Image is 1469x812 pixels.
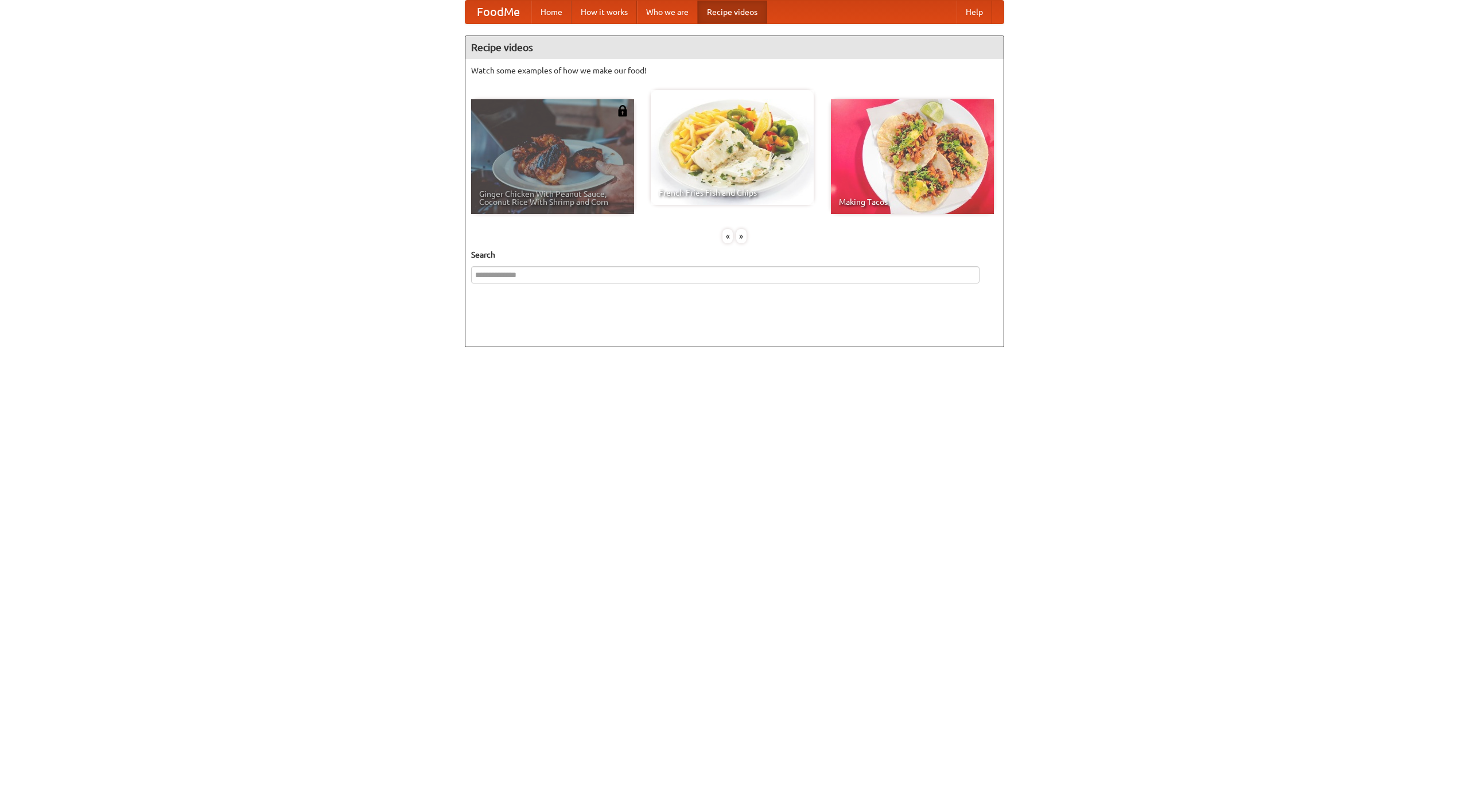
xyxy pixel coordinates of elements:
a: Help [957,1,992,24]
p: Watch some examples of how we make our food! [471,65,998,76]
a: Recipe videos [698,1,767,24]
a: FoodMe [465,1,531,24]
span: Making Tacos [839,198,986,206]
a: Making Tacos [831,99,994,214]
span: French Fries Fish and Chips [659,189,806,197]
a: French Fries Fish and Chips [651,90,814,205]
h4: Recipe videos [465,36,1004,59]
h5: Search [471,249,998,261]
img: 483408.png [617,105,628,116]
a: Home [531,1,572,24]
div: » [736,229,747,243]
div: « [722,229,733,243]
a: How it works [572,1,637,24]
a: Who we are [637,1,698,24]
